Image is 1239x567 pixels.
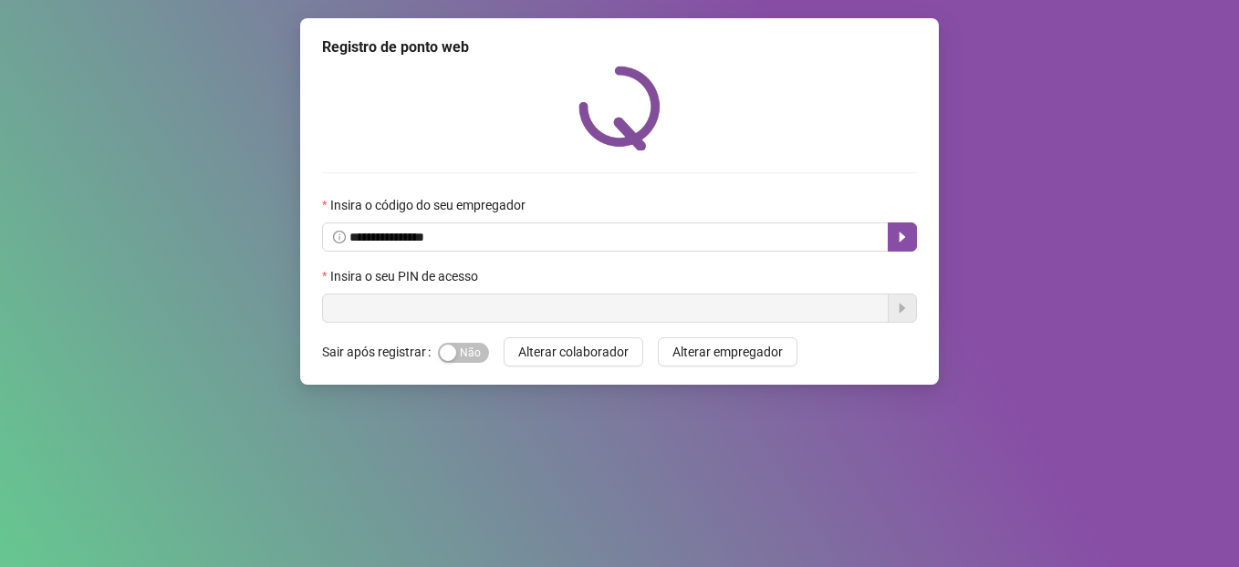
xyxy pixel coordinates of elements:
[322,337,438,366] label: Sair após registrar
[578,66,661,150] img: QRPoint
[322,266,490,286] label: Insira o seu PIN de acesso
[504,337,643,366] button: Alterar colaborador
[333,231,346,243] span: info-circle
[895,230,910,244] span: caret-right
[322,36,917,58] div: Registro de ponto web
[518,342,629,362] span: Alterar colaborador
[658,337,797,366] button: Alterar empregador
[672,342,783,362] span: Alterar empregador
[322,195,537,215] label: Insira o código do seu empregador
